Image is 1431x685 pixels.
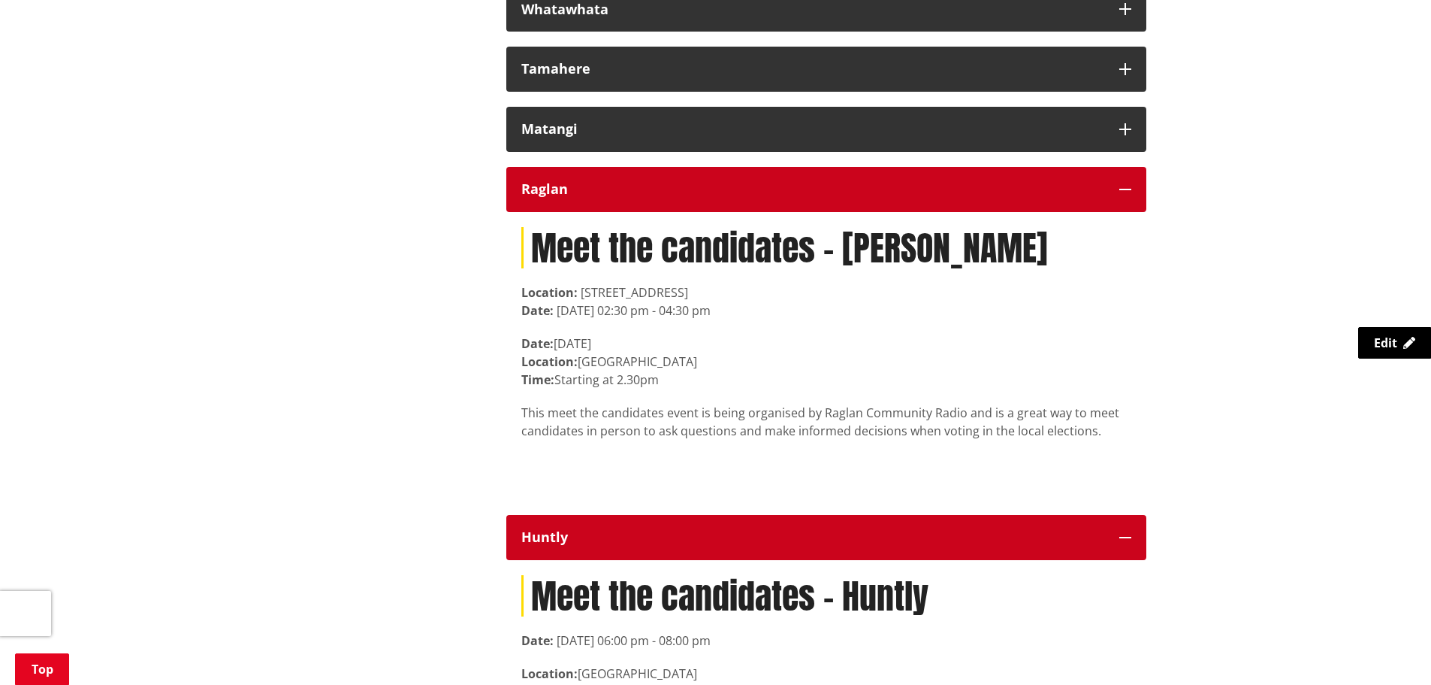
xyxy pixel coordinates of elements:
div: Tamahere [521,62,1104,77]
strong: Location: [521,284,578,301]
strong: Date: [521,302,554,319]
h1: Meet the candidates - Huntly [521,575,1131,617]
iframe: Messenger Launcher [1362,622,1416,676]
a: Edit [1358,327,1431,359]
p: This meet the candidates event is being organised by Raglan Community Radio and is a great way to... [521,404,1131,440]
span: [STREET_ADDRESS] [581,284,688,301]
strong: Date: [521,335,554,352]
button: Raglan [506,167,1146,212]
strong: Location: [521,353,578,370]
span: Edit [1374,335,1397,351]
h1: Meet the candidates - [PERSON_NAME] [521,227,1131,268]
time: [DATE] 02:30 pm - 04:30 pm [557,302,711,319]
button: Matangi [506,107,1146,152]
div: Huntly [521,530,1104,545]
div: Whatawhata [521,2,1104,17]
div: Matangi [521,122,1104,137]
time: [DATE] 06:00 pm - 08:00 pm [557,632,711,649]
strong: Time: [521,371,554,388]
strong: Location: [521,665,578,682]
strong: Date: [521,632,554,649]
button: Huntly [506,515,1146,560]
p: [DATE] [GEOGRAPHIC_DATA] Starting at 2.30pm [521,335,1131,389]
div: Raglan [521,182,1104,197]
button: Tamahere [506,47,1146,92]
a: Top [15,653,69,685]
